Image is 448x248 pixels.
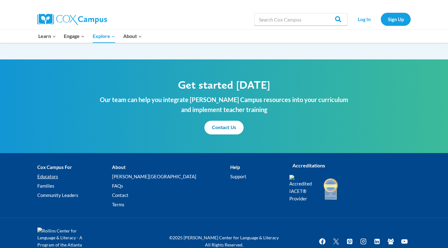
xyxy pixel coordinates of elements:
input: Search Cox Campus [254,13,348,26]
button: Child menu of Engage [60,30,89,43]
a: Families [37,181,112,190]
nav: Primary Navigation [34,30,146,43]
a: Educators [37,172,112,181]
a: Instagram [357,235,370,248]
strong: Accreditations [292,162,325,168]
a: Pinterest [343,235,356,248]
img: IDA Accredited [323,177,338,200]
img: Cox Campus [37,14,107,25]
img: Accredited IACET® Provider [289,175,316,202]
button: Child menu of Explore [89,30,119,43]
a: Terms [112,200,230,209]
a: Sign Up [381,13,411,26]
p: Our team can help you integrate [PERSON_NAME] Campus resources into your curriculum and implement... [98,95,350,115]
a: Facebook Group [385,235,397,248]
a: Facebook [316,235,329,248]
img: Twitter X icon white [332,238,340,245]
a: Community Leaders [37,190,112,200]
a: Support [230,172,280,181]
a: Contact Us [204,121,244,134]
a: Linkedin [371,235,383,248]
a: Twitter [330,235,342,248]
a: Log In [351,13,378,26]
a: Contact [112,190,230,200]
span: Contact Us [212,124,236,130]
h2: Get started [DATE] [98,78,350,91]
a: [PERSON_NAME][GEOGRAPHIC_DATA] [112,172,230,181]
a: YouTube [398,235,411,248]
button: Child menu of About [119,30,146,43]
button: Child menu of Learn [34,30,60,43]
nav: Secondary Navigation [351,13,411,26]
a: FAQs [112,181,230,190]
